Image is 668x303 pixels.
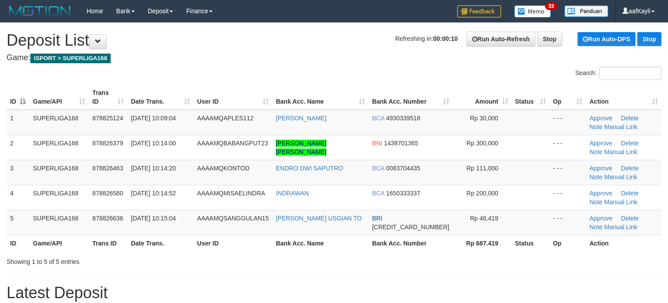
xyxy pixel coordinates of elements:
td: - - - [549,135,586,160]
a: Run Auto-Refresh [466,32,535,47]
span: [DATE] 10:15:04 [131,215,176,222]
span: [DATE] 10:14:20 [131,165,176,172]
span: [DATE] 10:14:00 [131,140,176,147]
span: [DATE] 10:14:52 [131,190,176,197]
span: 878826636 [92,215,123,222]
a: Manual Link [604,123,638,130]
th: ID: activate to sort column descending [7,85,29,110]
td: - - - [549,185,586,210]
th: Game/API [29,235,89,251]
span: Rp 300,000 [466,140,498,147]
span: AAAAMQMISAELINDRA [197,190,265,197]
td: - - - [549,210,586,235]
a: Approve [589,140,612,147]
strong: 00:00:10 [433,35,458,42]
a: Delete [621,165,639,172]
th: Bank Acc. Name: activate to sort column ascending [272,85,368,110]
th: Action [586,235,661,251]
span: ISPORT > SUPERLIGA168 [30,54,111,63]
td: - - - [549,110,586,135]
img: panduan.png [564,5,608,17]
td: SUPERLIGA168 [29,135,89,160]
th: Op: activate to sort column ascending [549,85,586,110]
th: Bank Acc. Name [272,235,368,251]
th: User ID [194,235,272,251]
a: Manual Link [604,173,638,180]
th: Amount: activate to sort column ascending [453,85,512,110]
th: Bank Acc. Number: activate to sort column ascending [368,85,453,110]
a: Approve [589,165,612,172]
span: 33 [545,2,557,10]
img: Feedback.jpg [457,5,501,18]
a: Delete [621,190,639,197]
a: Stop [637,32,661,46]
a: Manual Link [604,198,638,206]
a: Delete [621,115,639,122]
span: BRI [372,215,382,222]
a: [PERSON_NAME] [PERSON_NAME] [276,140,326,155]
th: Status [512,235,549,251]
span: Copy 0083704435 to clipboard [386,165,420,172]
th: Status: activate to sort column ascending [512,85,549,110]
a: Note [589,198,603,206]
h1: Latest Deposit [7,284,661,302]
a: INDRAWAN [276,190,309,197]
span: Copy 568401030185536 to clipboard [372,224,449,231]
th: User ID: activate to sort column ascending [194,85,272,110]
a: Approve [589,215,612,222]
span: Rp 200,000 [466,190,498,197]
span: AAAAMQAPLES112 [197,115,253,122]
th: Date Trans.: activate to sort column ascending [127,85,194,110]
td: - - - [549,160,586,185]
span: Copy 4930339518 to clipboard [386,115,420,122]
th: Rp 687.419 [453,235,512,251]
h1: Deposit List [7,32,661,49]
td: 4 [7,185,29,210]
a: Run Auto-DPS [578,32,636,46]
input: Search: [599,67,661,80]
a: Delete [621,215,639,222]
span: BCA [372,115,384,122]
span: Rp 111,000 [466,165,498,172]
td: 5 [7,210,29,235]
th: Trans ID [89,235,127,251]
th: Game/API: activate to sort column ascending [29,85,89,110]
td: SUPERLIGA168 [29,110,89,135]
a: Delete [621,140,639,147]
span: AAAAMQBABANGPUT23 [197,140,268,147]
th: Trans ID: activate to sort column ascending [89,85,127,110]
th: Action: activate to sort column ascending [586,85,661,110]
span: [DATE] 10:09:04 [131,115,176,122]
span: Copy 1650333337 to clipboard [386,190,420,197]
a: Manual Link [604,224,638,231]
img: MOTION_logo.png [7,4,73,18]
span: BCA [372,165,384,172]
span: BNI [372,140,382,147]
span: BCA [372,190,384,197]
a: Note [589,148,603,155]
img: Button%20Memo.svg [514,5,551,18]
a: [PERSON_NAME] [276,115,326,122]
td: SUPERLIGA168 [29,210,89,235]
td: 2 [7,135,29,160]
h4: Game: [7,54,661,62]
span: AAAAMQKONTOD [197,165,250,172]
a: [PERSON_NAME] USGIAN TO [276,215,362,222]
span: Copy 1438701365 to clipboard [384,140,418,147]
td: 3 [7,160,29,185]
span: 878825124 [92,115,123,122]
th: ID [7,235,29,251]
th: Date Trans. [127,235,194,251]
span: Rp 46,419 [470,215,498,222]
td: SUPERLIGA168 [29,160,89,185]
a: Note [589,224,603,231]
div: Showing 1 to 5 of 5 entries [7,254,272,266]
td: 1 [7,110,29,135]
td: SUPERLIGA168 [29,185,89,210]
a: Note [589,173,603,180]
span: 878826580 [92,190,123,197]
span: AAAAMQSANGGULAN15 [197,215,269,222]
a: Manual Link [604,148,638,155]
a: Approve [589,115,612,122]
a: Note [589,123,603,130]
